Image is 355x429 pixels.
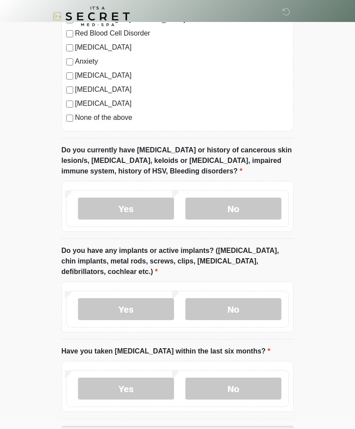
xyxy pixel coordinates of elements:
label: Red Blood Cell Disorder [75,29,289,39]
input: None of the above [66,115,73,122]
label: Anxiety [75,57,289,67]
label: No [185,299,281,321]
input: Red Blood Cell Disorder [66,31,73,38]
input: Anxiety [66,59,73,66]
label: No [185,378,281,400]
label: Yes [78,198,174,220]
input: [MEDICAL_DATA] [66,73,73,80]
label: [MEDICAL_DATA] [75,99,289,109]
label: Yes [78,378,174,400]
input: [MEDICAL_DATA] [66,101,73,108]
img: It's A Secret Med Spa Logo [53,7,130,26]
label: No [185,198,281,220]
label: [MEDICAL_DATA] [75,85,289,95]
label: Yes [78,299,174,321]
label: Do you currently have [MEDICAL_DATA] or history of cancerous skin lesion/s, [MEDICAL_DATA], keloi... [61,145,294,177]
label: [MEDICAL_DATA] [75,43,289,53]
input: [MEDICAL_DATA] [66,87,73,94]
input: [MEDICAL_DATA] [66,45,73,52]
label: [MEDICAL_DATA] [75,71,289,81]
label: Have you taken [MEDICAL_DATA] within the last six months? [61,346,270,357]
label: Do you have any implants or active implants? ([MEDICAL_DATA], chin implants, metal rods, screws, ... [61,246,294,278]
label: None of the above [75,113,289,123]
